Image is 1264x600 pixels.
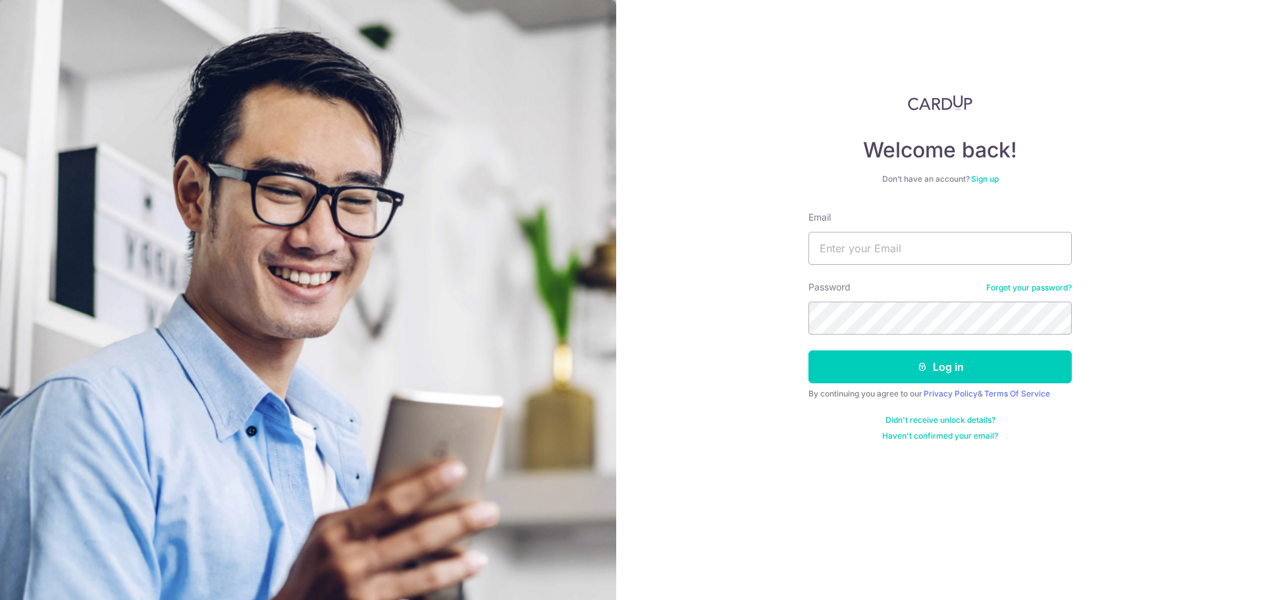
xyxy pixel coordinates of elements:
img: CardUp Logo [908,95,972,111]
a: Privacy Policy [924,389,978,398]
a: Forgot your password? [986,283,1072,293]
a: Didn't receive unlock details? [885,415,995,425]
label: Password [808,281,851,294]
button: Log in [808,350,1072,383]
div: Don’t have an account? [808,174,1072,184]
input: Enter your Email [808,232,1072,265]
a: Terms Of Service [984,389,1050,398]
h4: Welcome back! [808,137,1072,163]
a: Haven't confirmed your email? [882,431,998,441]
label: Email [808,211,831,224]
div: By continuing you agree to our & [808,389,1072,399]
a: Sign up [971,174,999,184]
